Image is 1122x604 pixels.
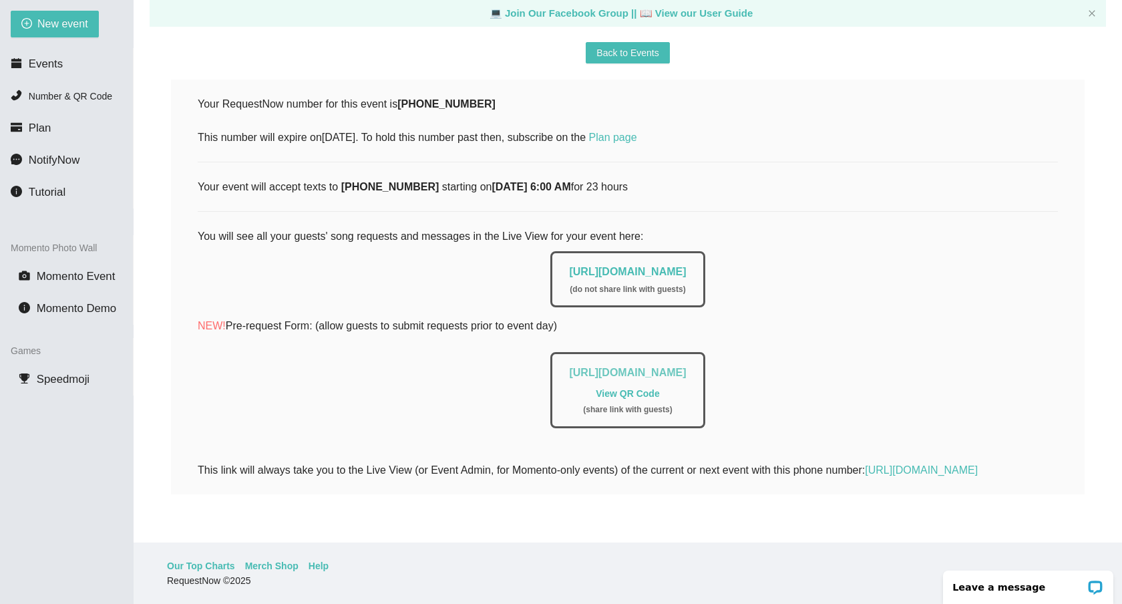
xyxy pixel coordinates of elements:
[596,388,659,399] a: View QR Code
[167,573,1085,588] div: RequestNow © 2025
[19,270,30,281] span: camera
[11,186,22,197] span: info-circle
[198,462,1058,478] div: This link will always take you to the Live View (or Event Admin, for Momento-only events) of the ...
[1088,9,1096,17] span: close
[167,559,235,573] a: Our Top Charts
[11,57,22,69] span: calendar
[397,98,496,110] b: [PHONE_NUMBER]
[198,320,226,331] span: NEW!
[490,7,502,19] span: laptop
[490,7,640,19] a: laptop Join Our Facebook Group ||
[37,302,116,315] span: Momento Demo
[198,132,637,143] span: This number will expire on [DATE] . To hold this number past then, subscribe on the
[29,91,112,102] span: Number & QR Code
[589,132,637,143] a: Plan page
[29,186,65,198] span: Tutorial
[11,122,22,133] span: credit-card
[21,18,32,31] span: plus-circle
[569,404,686,416] div: ( share link with guests )
[198,98,496,110] span: Your RequestNow number for this event is
[569,283,686,296] div: ( do not share link with guests )
[245,559,299,573] a: Merch Shop
[198,178,1058,195] div: Your event will accept texts to starting on for 23 hours
[341,181,439,192] b: [PHONE_NUMBER]
[586,42,669,63] button: Back to Events
[37,15,88,32] span: New event
[29,122,51,134] span: Plan
[596,45,659,60] span: Back to Events
[29,57,63,70] span: Events
[1088,9,1096,18] button: close
[640,7,652,19] span: laptop
[569,266,686,277] a: [URL][DOMAIN_NAME]
[37,270,116,283] span: Momento Event
[11,154,22,165] span: message
[492,181,570,192] b: [DATE] 6:00 AM
[29,154,79,166] span: NotifyNow
[309,559,329,573] a: Help
[198,228,1058,444] div: You will see all your guests' song requests and messages in the Live View for your event here:
[569,367,686,378] a: [URL][DOMAIN_NAME]
[640,7,753,19] a: laptop View our User Guide
[11,11,99,37] button: plus-circleNew event
[934,562,1122,604] iframe: LiveChat chat widget
[11,90,22,101] span: phone
[19,373,30,384] span: trophy
[865,464,978,476] a: [URL][DOMAIN_NAME]
[198,317,1058,334] p: Pre-request Form: (allow guests to submit requests prior to event day)
[19,302,30,313] span: info-circle
[37,373,89,386] span: Speedmoji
